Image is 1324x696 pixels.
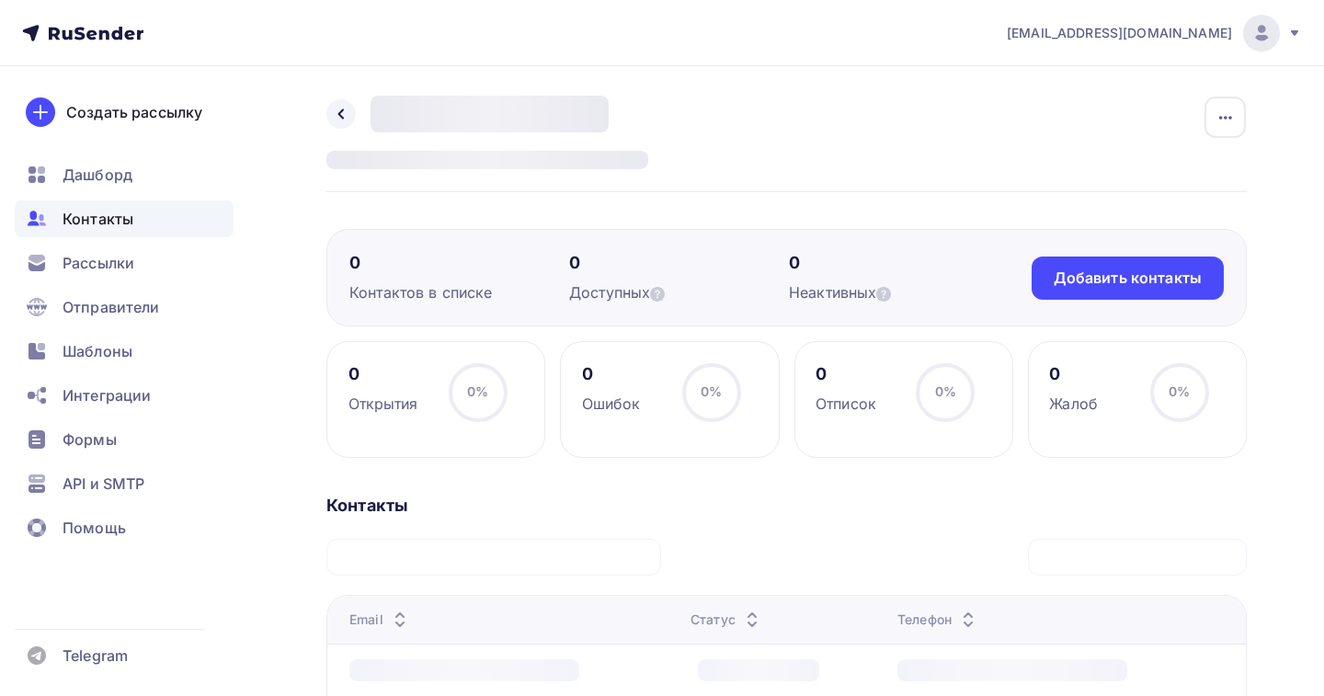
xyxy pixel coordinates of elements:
div: Email [349,610,411,629]
div: Контакты [326,495,1247,517]
span: 0% [935,383,956,399]
span: Контакты [63,208,133,230]
div: 0 [349,252,569,274]
div: 0 [582,363,641,385]
div: Статус [691,610,763,629]
div: 0 [569,252,789,274]
span: Дашборд [63,164,132,186]
div: Ошибок [582,393,641,415]
div: Телефон [897,610,979,629]
span: Формы [63,428,117,451]
a: Дашборд [15,156,234,193]
a: [EMAIL_ADDRESS][DOMAIN_NAME] [1007,15,1302,51]
div: Отписок [816,393,876,415]
div: 0 [348,363,418,385]
div: Создать рассылку [66,101,202,123]
span: Рассылки [63,252,134,274]
div: Доступных [569,281,789,303]
span: 0% [1169,383,1190,399]
div: Жалоб [1049,393,1098,415]
div: Открытия [348,393,418,415]
div: Добавить контакты [1054,268,1202,289]
a: Контакты [15,200,234,237]
div: 0 [789,252,1009,274]
span: Отправители [63,296,160,318]
a: Формы [15,421,234,458]
div: Неактивных [789,281,1009,303]
span: 0% [467,383,488,399]
span: API и SMTP [63,473,144,495]
div: 0 [816,363,876,385]
span: Интеграции [63,384,151,406]
span: 0% [701,383,722,399]
span: Telegram [63,645,128,667]
span: [EMAIL_ADDRESS][DOMAIN_NAME] [1007,24,1232,42]
a: Рассылки [15,245,234,281]
span: Помощь [63,517,126,539]
div: Контактов в списке [349,281,569,303]
span: Шаблоны [63,340,132,362]
a: Шаблоны [15,333,234,370]
a: Отправители [15,289,234,325]
div: 0 [1049,363,1098,385]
